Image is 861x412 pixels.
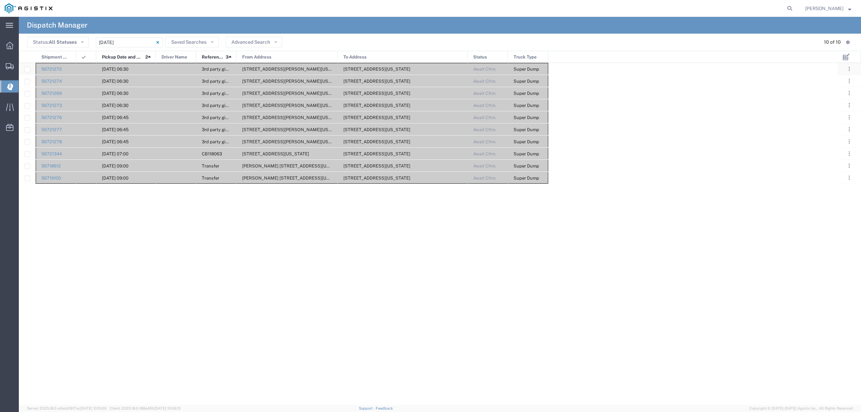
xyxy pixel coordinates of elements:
[343,127,410,132] span: 10576 Wilton Rd, Elk Grove, California, United States
[514,103,539,108] span: Super Dump
[226,51,229,63] span: 3
[110,406,181,410] span: Client: 2025.18.0-198a450
[473,127,496,132] span: Await Cfrm.
[202,67,240,72] span: 3rd party giveaway
[102,103,128,108] span: 09/05/2025, 06:30
[80,406,107,410] span: [DATE] 10:10:00
[514,139,539,144] span: Super Dump
[473,139,496,144] span: Await Cfrm.
[202,127,240,132] span: 3rd party giveaway
[845,88,854,98] button: ...
[27,406,107,410] span: Server: 2025.18.0-a0edd1917ac
[473,103,496,108] span: Await Cfrm.
[845,173,854,183] button: ...
[154,406,181,410] span: [DATE] 10:06:13
[102,151,128,156] span: 09/05/2025, 07:00
[514,151,539,156] span: Super Dump
[849,162,850,170] span: . . .
[849,125,850,134] span: . . .
[41,163,61,168] a: 56718612
[849,77,850,85] span: . . .
[359,406,376,410] a: Support
[202,103,240,108] span: 3rd party giveaway
[343,91,410,96] span: 10576 Wilton Rd, Elk Grove, California, United States
[824,39,841,46] div: 10 of 10
[41,51,69,63] span: Shipment No.
[41,127,62,132] a: 56721277
[242,115,345,120] span: 5555 Florin-Perkins Rd, Sacramento, California, 95826, United States
[343,139,410,144] span: 10576 Wilton Rd, Elk Grove, California, United States
[849,113,850,121] span: . . .
[41,91,62,96] a: 56721269
[343,176,410,181] span: 308 W Alluvial Ave, Clovis, California, 93611, United States
[473,51,487,63] span: Status
[749,406,853,411] span: Copyright © [DATE]-[DATE] Agistix Inc., All Rights Reserved
[161,51,187,63] span: Driver Name
[473,67,496,72] span: Await Cfrm.
[514,51,537,63] span: Truck Type
[102,115,128,120] span: 09/05/2025, 06:45
[41,67,62,72] a: 56721272
[242,127,345,132] span: 5555 Florin-Perkins Rd, Sacramento, California, 95826, United States
[102,79,128,84] span: 09/05/2025, 06:30
[145,51,148,63] span: 2
[343,51,367,63] span: To Address
[514,127,539,132] span: Super Dump
[202,163,219,168] span: Transfer
[202,176,219,181] span: Transfer
[343,151,410,156] span: 1050 North Court St, Redding, California, 96001, United States
[514,176,539,181] span: Super Dump
[845,76,854,86] button: ...
[27,37,89,47] button: Status:All Statuses
[102,67,128,72] span: 09/05/2025, 06:30
[514,67,539,72] span: Super Dump
[41,79,62,84] a: 56721274
[343,103,410,108] span: 10576 Wilton Rd, Elk Grove, California, United States
[845,149,854,158] button: ...
[473,115,496,120] span: Await Cfrm.
[514,91,539,96] span: Super Dump
[242,176,346,181] span: De Wolf Ave & Gettysburg Ave, Clovis, California, 93619, United States
[242,67,345,72] span: 5555 Florin-Perkins Rd, Sacramento, California, 95826, United States
[849,89,850,97] span: . . .
[226,37,282,47] button: Advanced Search
[343,163,410,168] span: 308 W Alluvial Ave, Clovis, California, 93611, United States
[41,139,62,144] a: 56721278
[343,115,410,120] span: 10576 Wilton Rd, Elk Grove, California, United States
[202,91,240,96] span: 3rd party giveaway
[41,115,62,120] a: 56721276
[845,101,854,110] button: ...
[849,65,850,73] span: . . .
[102,127,128,132] span: 09/05/2025, 06:45
[102,91,128,96] span: 09/05/2025, 06:30
[849,138,850,146] span: . . .
[5,3,52,13] img: logo
[202,115,240,120] span: 3rd party giveaway
[41,103,62,108] a: 56721273
[473,91,496,96] span: Await Cfrm.
[41,151,62,156] a: 56721344
[805,4,852,12] button: [PERSON_NAME]
[242,91,345,96] span: 5555 Florin-Perkins Rd, Sacramento, California, 95826, United States
[845,125,854,134] button: ...
[41,176,61,181] a: 56719100
[165,37,219,47] button: Saved Searches
[49,39,77,45] span: All Statuses
[343,67,410,72] span: 10576 Wilton Rd, Elk Grove, California, United States
[242,79,345,84] span: 5555 Florin-Perkins Rd, Sacramento, California, 95826, United States
[845,64,854,74] button: ...
[202,51,223,63] span: Reference
[202,151,222,156] span: CB118063
[849,174,850,182] span: . . .
[242,151,309,156] span: 6069 State Hwy 99w, Corning, California, 96021, United States
[102,51,143,63] span: Pickup Date and Time
[242,103,345,108] span: 5555 Florin-Perkins Rd, Sacramento, California, 95826, United States
[845,113,854,122] button: ...
[102,176,128,181] span: 09/05/2025, 09:00
[202,79,240,84] span: 3rd party giveaway
[849,150,850,158] span: . . .
[27,17,87,34] h4: Dispatch Manager
[102,163,128,168] span: 09/05/2025, 09:00
[845,137,854,146] button: ...
[473,151,496,156] span: Await Cfrm.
